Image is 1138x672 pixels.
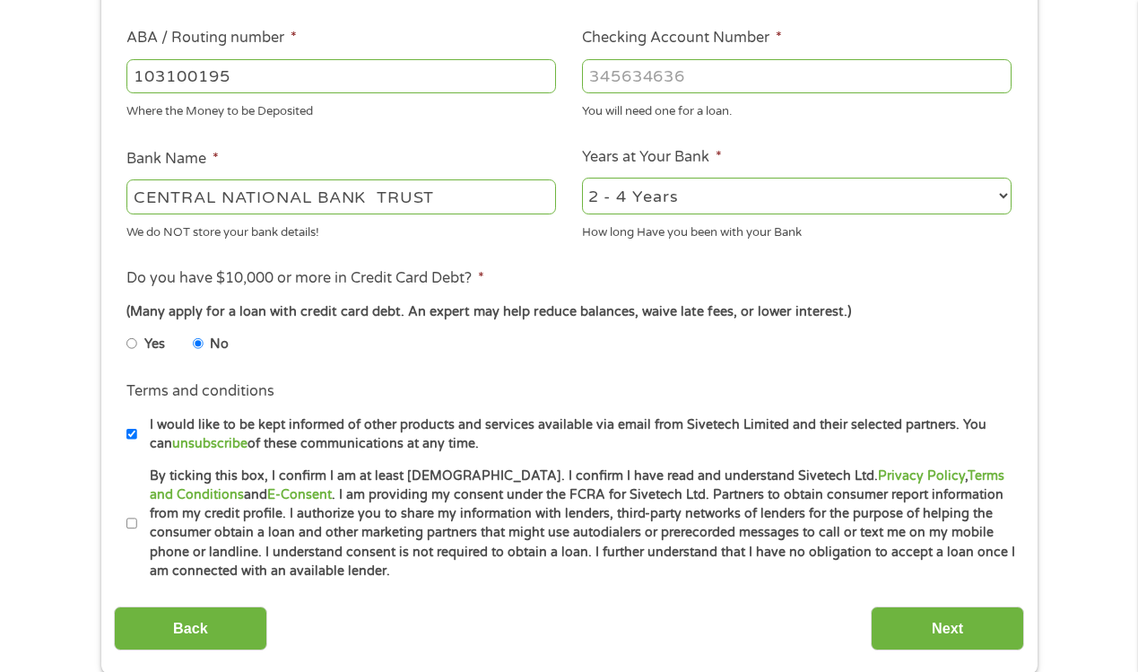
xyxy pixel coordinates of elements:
[150,468,1004,502] a: Terms and Conditions
[126,302,1011,322] div: (Many apply for a loan with credit card debt. An expert may help reduce balances, waive late fees...
[582,148,722,167] label: Years at Your Bank
[126,217,556,241] div: We do NOT store your bank details!
[172,436,248,451] a: unsubscribe
[144,335,165,354] label: Yes
[582,97,1012,121] div: You will need one for a loan.
[137,467,1017,581] label: By ticking this box, I confirm I am at least [DEMOGRAPHIC_DATA]. I confirm I have read and unders...
[267,487,332,502] a: E-Consent
[582,59,1012,93] input: 345634636
[582,217,1012,241] div: How long Have you been with your Bank
[126,269,484,288] label: Do you have $10,000 or more in Credit Card Debt?
[126,29,297,48] label: ABA / Routing number
[582,29,782,48] label: Checking Account Number
[126,382,274,401] label: Terms and conditions
[126,150,219,169] label: Bank Name
[871,607,1024,650] input: Next
[126,97,556,121] div: Where the Money to be Deposited
[114,607,267,650] input: Back
[878,468,965,484] a: Privacy Policy
[137,415,1017,454] label: I would like to be kept informed of other products and services available via email from Sivetech...
[126,59,556,93] input: 263177916
[210,335,229,354] label: No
